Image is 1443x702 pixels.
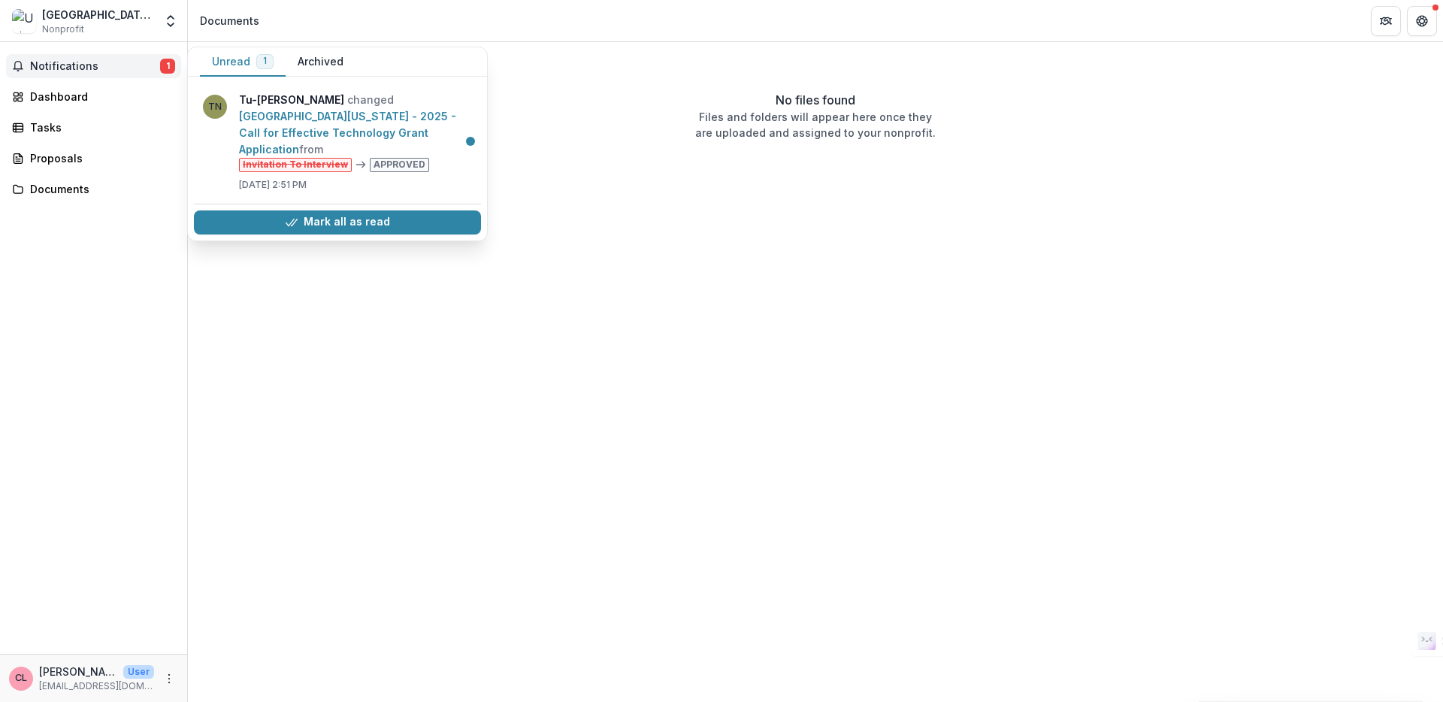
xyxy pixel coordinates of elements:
p: [EMAIL_ADDRESS][DOMAIN_NAME] [39,679,154,693]
button: Partners [1371,6,1401,36]
span: Nonprofit [42,23,84,36]
button: Open entity switcher [160,6,181,36]
div: Documents [30,181,169,197]
button: Get Help [1407,6,1437,36]
div: Chenglu Li [15,673,27,683]
button: More [160,670,178,688]
a: Proposals [6,146,181,171]
span: 1 [160,59,175,74]
p: [PERSON_NAME] [39,664,117,679]
span: Notifications [30,60,160,73]
a: [GEOGRAPHIC_DATA][US_STATE] - 2025 - Call for Effective Technology Grant Application [239,110,456,156]
button: Notifications1 [6,54,181,78]
div: Dashboard [30,89,169,104]
p: changed from [239,92,472,172]
button: Mark all as read [194,210,481,235]
p: Files and folders will appear here once they are uploaded and assigned to your nonprofit. [695,109,936,141]
button: Archived [286,47,355,77]
img: University of Utah [12,9,36,33]
a: Tasks [6,115,181,140]
p: User [123,665,154,679]
button: Unread [200,47,286,77]
nav: breadcrumb [194,10,265,32]
div: Proposals [30,150,169,166]
div: [GEOGRAPHIC_DATA][US_STATE] [42,7,154,23]
a: Dashboard [6,84,181,109]
p: No files found [776,91,855,109]
div: Tasks [30,120,169,135]
div: Documents [200,13,259,29]
span: 1 [263,56,267,66]
a: Documents [6,177,181,201]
